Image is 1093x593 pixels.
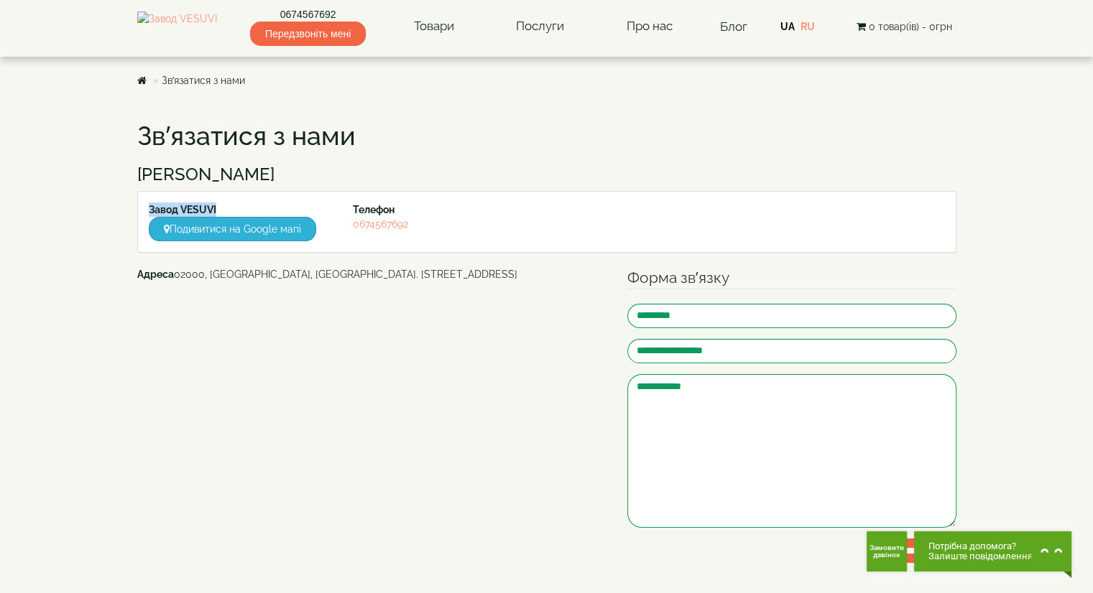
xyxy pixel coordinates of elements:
span: Передзвоніть мені [250,22,366,46]
strong: Телефон [353,204,395,215]
strong: Завод VESUVI [149,204,216,215]
h1: Зв’язатися з нами [137,122,956,151]
button: Chat button [914,531,1071,571]
b: Адреса [137,269,174,280]
address: 02000, [GEOGRAPHIC_DATA], [GEOGRAPHIC_DATA]. [STREET_ADDRESS] [137,267,607,281]
span: Потрібна допомога? [928,541,1033,551]
a: Про нас [612,10,686,43]
a: Подивитися на Google мапі [149,217,316,241]
a: Послуги [502,10,578,43]
h3: [PERSON_NAME] [137,165,956,184]
a: RU [801,21,815,32]
span: 0 товар(ів) - 0грн [868,21,951,32]
span: Залиште повідомлення [928,551,1033,561]
a: 0674567692 [250,7,366,22]
a: Зв’язатися з нами [162,75,245,86]
span: Замовити дзвінок [870,544,904,559]
a: 0674567692 [353,218,408,230]
button: Get Call button [867,531,907,571]
legend: Форма зв’язку [627,267,956,289]
a: Товари [400,10,469,43]
img: Завод VESUVI [137,11,217,42]
button: 0 товар(ів) - 0грн [852,19,956,34]
a: UA [780,21,795,32]
a: Блог [720,19,747,34]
